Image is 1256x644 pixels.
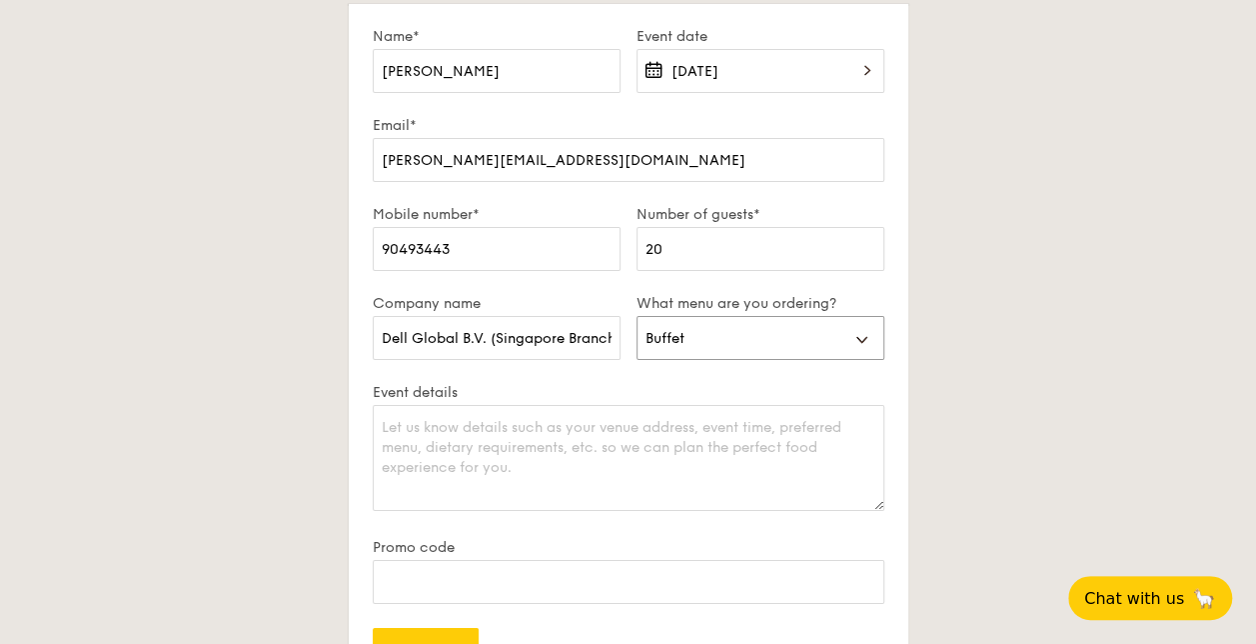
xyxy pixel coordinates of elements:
[373,405,884,511] textarea: Let us know details such as your venue address, event time, preferred menu, dietary requirements,...
[373,117,884,134] label: Email*
[373,28,621,45] label: Name*
[636,206,884,223] label: Number of guests*
[1068,576,1232,620] button: Chat with us🦙
[373,206,621,223] label: Mobile number*
[636,295,884,312] label: What menu are you ordering?
[373,539,884,556] label: Promo code
[1192,587,1216,610] span: 🦙
[373,295,621,312] label: Company name
[373,384,884,401] label: Event details
[636,28,884,45] label: Event date
[1084,589,1184,608] span: Chat with us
